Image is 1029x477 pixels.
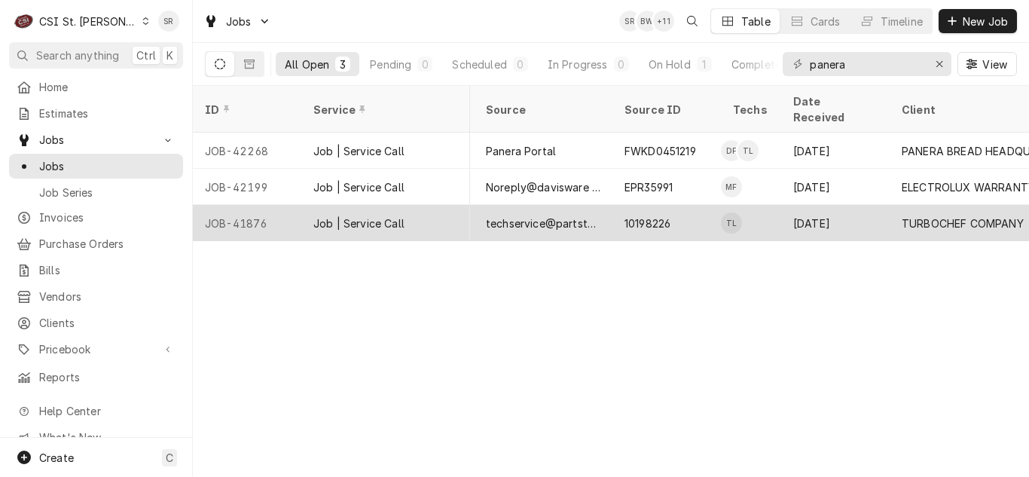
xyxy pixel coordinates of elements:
div: Panera Portal [486,143,556,159]
div: Stephani Roth's Avatar [619,11,640,32]
div: Date Received [793,93,875,125]
a: Go to Jobs [9,127,183,152]
a: Bills [9,258,183,283]
div: Cards [811,14,841,29]
div: techservice@partstown email [486,216,600,231]
div: Job | Service Call [313,143,405,159]
div: Tom Lembke's Avatar [721,213,742,234]
span: Clients [39,315,176,331]
div: Source [486,102,597,118]
div: EPR35991 [624,179,673,195]
div: DF [721,140,742,161]
div: Timeline [881,14,923,29]
a: Estimates [9,101,183,126]
span: Jobs [39,132,153,148]
div: Table [741,14,771,29]
a: Job Series [9,180,183,205]
div: JOB-42268 [193,133,301,169]
div: 0 [420,57,429,72]
button: Erase input [927,52,951,76]
div: TL [737,140,759,161]
div: [DATE] [781,133,890,169]
a: Jobs [9,154,183,179]
span: Bills [39,262,176,278]
div: SR [619,11,640,32]
div: C [14,11,35,32]
span: Help Center [39,403,174,419]
span: Pricebook [39,341,153,357]
span: Job Series [39,185,176,200]
span: Vendors [39,289,176,304]
div: 1 [700,57,709,72]
span: What's New [39,430,174,445]
div: SR [158,11,179,32]
div: In Progress [548,57,608,72]
span: Estimates [39,105,176,121]
div: Service [313,102,455,118]
div: Brad Wicks's Avatar [637,11,658,32]
div: 10198226 [624,216,670,231]
button: Open search [680,9,704,33]
div: On Hold [649,57,691,72]
div: Scheduled [452,57,506,72]
div: MF [721,176,742,197]
span: View [979,57,1010,72]
div: All Open [285,57,329,72]
input: Keyword search [810,52,923,76]
div: Stephani Roth's Avatar [158,11,179,32]
span: Search anything [36,47,119,63]
span: Create [39,451,74,464]
div: TURBOCHEF COMPANY [902,216,1024,231]
div: [DATE] [781,169,890,205]
button: View [957,52,1017,76]
a: Invoices [9,205,183,230]
span: Invoices [39,209,176,225]
a: Purchase Orders [9,231,183,256]
a: Reports [9,365,183,390]
span: New Job [960,14,1011,29]
span: Ctrl [136,47,156,63]
a: Vendors [9,284,183,309]
a: Go to What's New [9,425,183,450]
div: Source ID [624,102,706,118]
div: Tom Lembke's Avatar [737,140,759,161]
span: K [166,47,173,63]
button: New Job [939,9,1017,33]
span: Purchase Orders [39,236,176,252]
a: Go to Help Center [9,399,183,423]
div: Job | Service Call [313,179,405,195]
span: C [166,450,173,466]
div: + 11 [653,11,674,32]
span: Home [39,79,176,95]
span: Jobs [39,158,176,174]
div: JOB-42199 [193,169,301,205]
div: Noreply@davisware email [486,179,600,195]
div: David Ford's Avatar [721,140,742,161]
div: 3 [338,57,347,72]
span: Reports [39,369,176,385]
div: Pending [370,57,411,72]
div: Matt Flores's Avatar [721,176,742,197]
a: Home [9,75,183,99]
div: ID [205,102,286,118]
div: 0 [516,57,525,72]
div: TL [721,213,742,234]
div: CSI St. [PERSON_NAME] [39,14,137,29]
div: Job | Service Call [313,216,405,231]
div: [DATE] [781,205,890,241]
div: Completed [731,57,788,72]
a: Go to Pricebook [9,337,183,362]
div: 0 [617,57,626,72]
div: CSI St. Louis's Avatar [14,11,35,32]
button: Search anythingCtrlK [9,42,183,69]
div: FWKD0451219 [624,143,696,159]
a: Go to Jobs [197,9,277,34]
div: BW [637,11,658,32]
div: JOB-41876 [193,205,301,241]
span: Jobs [226,14,252,29]
div: Techs [733,102,769,118]
a: Clients [9,310,183,335]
